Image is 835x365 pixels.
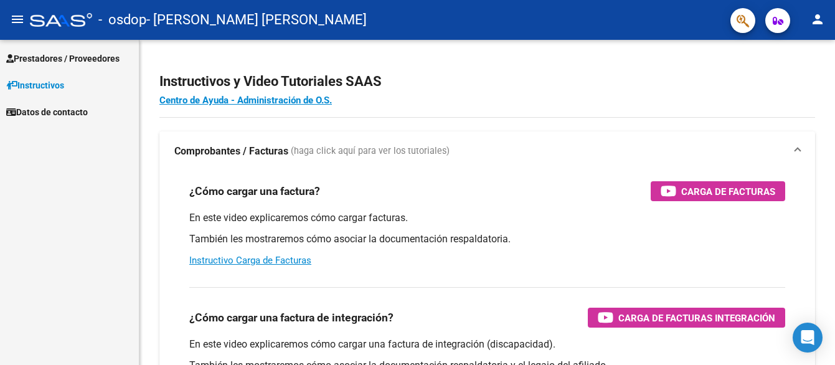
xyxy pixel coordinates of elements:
[189,255,311,266] a: Instructivo Carga de Facturas
[189,211,785,225] p: En este video explicaremos cómo cargar facturas.
[6,78,64,92] span: Instructivos
[793,323,823,353] div: Open Intercom Messenger
[588,308,785,328] button: Carga de Facturas Integración
[6,52,120,65] span: Prestadores / Proveedores
[189,338,785,351] p: En este video explicaremos cómo cargar una factura de integración (discapacidad).
[189,309,394,326] h3: ¿Cómo cargar una factura de integración?
[681,184,775,199] span: Carga de Facturas
[651,181,785,201] button: Carga de Facturas
[174,145,288,158] strong: Comprobantes / Facturas
[159,131,815,171] mat-expansion-panel-header: Comprobantes / Facturas (haga click aquí para ver los tutoriales)
[618,310,775,326] span: Carga de Facturas Integración
[159,95,332,106] a: Centro de Ayuda - Administración de O.S.
[98,6,146,34] span: - osdop
[189,183,320,200] h3: ¿Cómo cargar una factura?
[10,12,25,27] mat-icon: menu
[159,70,815,93] h2: Instructivos y Video Tutoriales SAAS
[146,6,367,34] span: - [PERSON_NAME] [PERSON_NAME]
[291,145,450,158] span: (haga click aquí para ver los tutoriales)
[189,232,785,246] p: También les mostraremos cómo asociar la documentación respaldatoria.
[6,105,88,119] span: Datos de contacto
[810,12,825,27] mat-icon: person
